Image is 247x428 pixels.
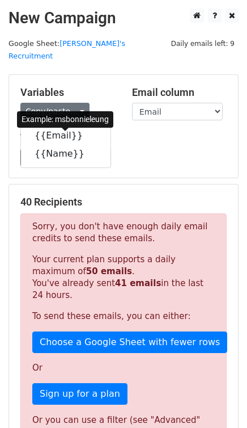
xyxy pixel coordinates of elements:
iframe: Chat Widget [190,374,247,428]
a: [PERSON_NAME]'s Recruitment [8,39,125,61]
a: Daily emails left: 9 [167,39,239,48]
a: {{Email}} [21,127,110,145]
small: Google Sheet: [8,39,125,61]
p: Or [32,362,215,374]
a: Sign up for a plan [32,383,127,405]
a: Copy/paste... [20,103,90,120]
a: {{Name}} [21,145,110,163]
h5: Variables [20,86,115,99]
h2: New Campaign [8,9,239,28]
div: Example: msbonnieleung [17,111,113,128]
strong: 41 emails [115,278,161,288]
strong: 50 emails [86,266,132,276]
p: Your current plan supports a daily maximum of . You've already sent in the last 24 hours. [32,254,215,301]
h5: 40 Recipients [20,196,227,208]
span: Daily emails left: 9 [167,37,239,50]
a: Choose a Google Sheet with fewer rows [32,332,227,353]
p: To send these emails, you can either: [32,310,215,322]
h5: Email column [132,86,227,99]
p: Sorry, you don't have enough daily email credits to send these emails. [32,221,215,245]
